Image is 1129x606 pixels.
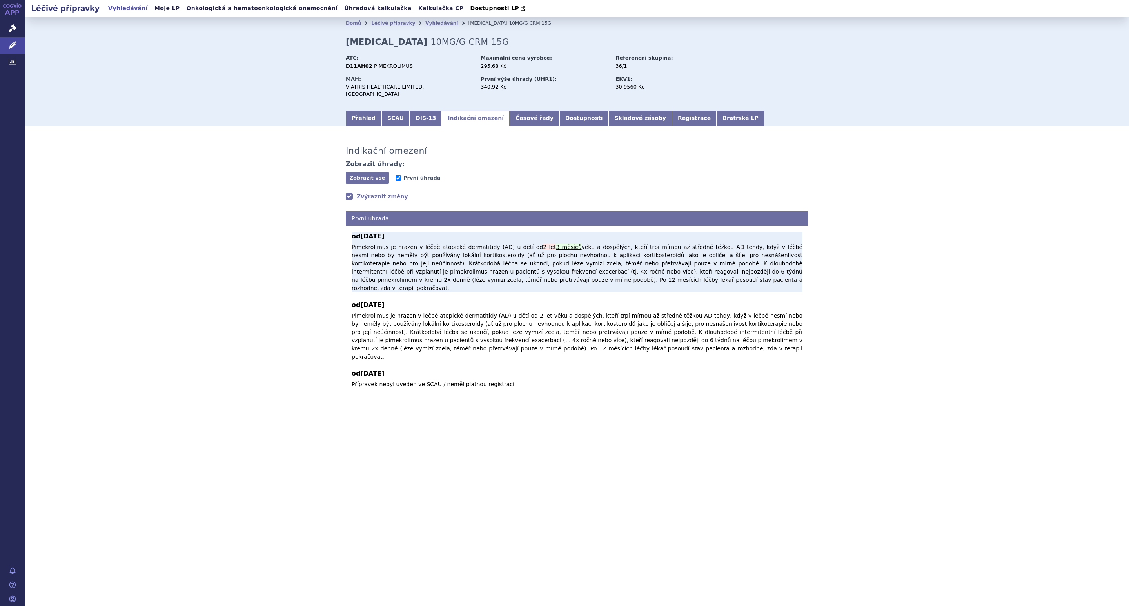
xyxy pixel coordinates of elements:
h4: Zobrazit úhrady: [346,160,405,168]
div: 340,92 Kč [481,83,608,91]
span: 10MG/G CRM 15G [430,37,509,47]
span: Přípravek nebyl uveden ve SCAU / neměl platnou registraci [352,381,514,387]
a: Dostupnosti LP [468,3,529,14]
a: Kalkulačka CP [416,3,466,14]
strong: ATC: [346,55,359,61]
h2: Léčivé přípravky [25,3,106,14]
span: [DATE] [360,301,384,308]
ins: 3 měsíců [556,244,581,250]
a: Registrace [672,111,717,126]
a: Bratrské LP [717,111,764,126]
div: VIATRIS HEALTHCARE LIMITED, [GEOGRAPHIC_DATA] [346,83,473,98]
span: První úhrada [403,175,440,181]
span: Pimekrolimus je hrazen v léčbě atopické dermatitidy (AD) u dětí od 2 let věku a dospělých, kteří ... [352,312,802,360]
a: Léčivé přípravky [371,20,415,26]
a: Vyhledávání [106,3,150,14]
span: 10MG/G CRM 15G [509,20,552,26]
a: Přehled [346,111,381,126]
input: První úhrada [396,175,401,181]
span: [MEDICAL_DATA] [468,20,507,26]
strong: MAH: [346,76,361,82]
strong: První výše úhrady (UHR1): [481,76,557,82]
span: Pimekrolimus je hrazen v léčbě atopické dermatitidy (AD) u dětí od [352,244,543,250]
strong: EKV1: [615,76,632,82]
button: Zobrazit vše [346,172,389,184]
a: DIS-13 [410,111,442,126]
a: Vyhledávání [425,20,458,26]
span: [DATE] [360,232,384,240]
a: Domů [346,20,361,26]
a: Indikační omezení [442,111,510,126]
div: 295,68 Kč [481,63,608,70]
span: PIMEKROLIMUS [374,63,413,69]
span: Dostupnosti LP [470,5,519,11]
div: 36/1 [615,63,704,70]
a: Onkologická a hematoonkologická onemocnění [184,3,340,14]
a: SCAU [381,111,410,126]
span: věku a dospělých, kteří trpí mírnou až středně těžkou AD tehdy, když v léčbě nesmí nebo by neměly... [352,244,802,291]
span: Zobrazit vše [350,175,385,181]
a: Skladové zásoby [608,111,672,126]
span: [DATE] [360,370,384,377]
a: Časové řady [510,111,559,126]
strong: D11AH02 [346,63,372,69]
b: od [352,369,802,378]
b: od [352,300,802,310]
strong: Maximální cena výrobce: [481,55,552,61]
h3: Indikační omezení [346,146,427,156]
b: od [352,232,802,241]
a: Dostupnosti [559,111,609,126]
a: Úhradová kalkulačka [342,3,414,14]
div: 30,9560 Kč [615,83,704,91]
a: Zvýraznit změny [346,192,408,200]
del: 2 let [543,244,556,250]
strong: Referenční skupina: [615,55,673,61]
strong: [MEDICAL_DATA] [346,37,427,47]
h4: První úhrada [346,211,808,226]
a: Moje LP [152,3,182,14]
